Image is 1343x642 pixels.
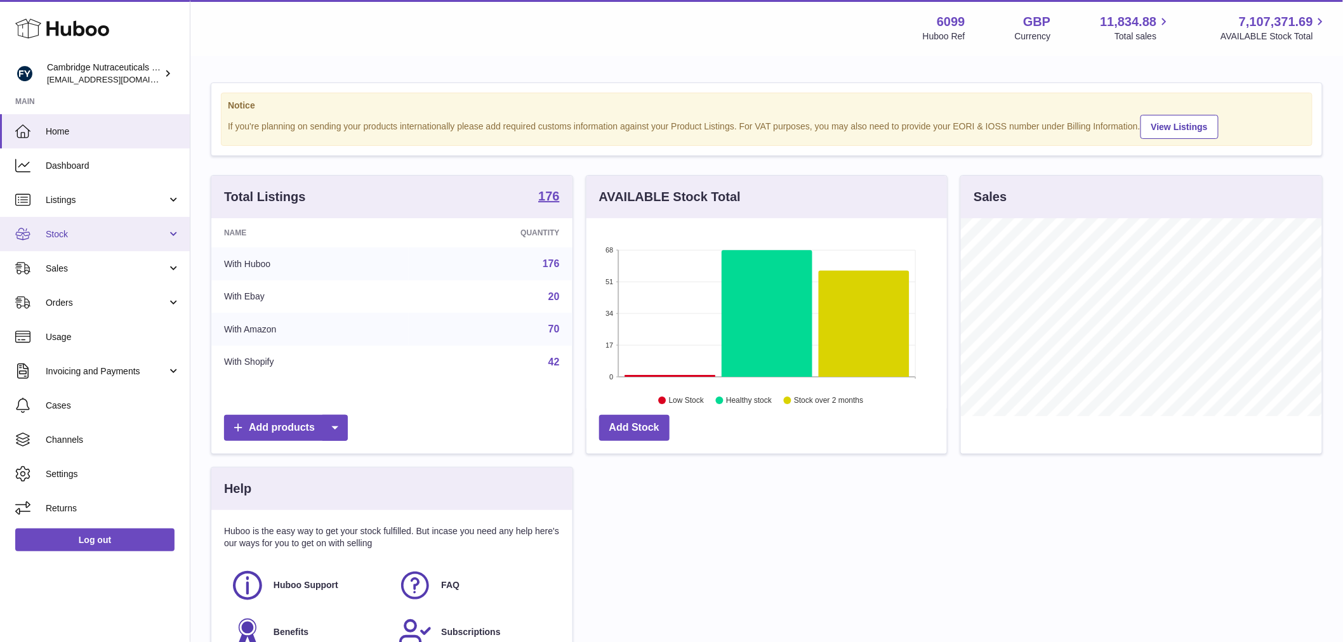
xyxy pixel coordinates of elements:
[1023,13,1050,30] strong: GBP
[726,396,772,405] text: Healthy stock
[211,218,409,247] th: Name
[398,568,553,603] a: FAQ
[230,568,385,603] a: Huboo Support
[1141,115,1219,139] a: View Listings
[1221,13,1328,43] a: 7,107,371.69 AVAILABLE Stock Total
[605,341,613,349] text: 17
[605,246,613,254] text: 68
[47,74,187,84] span: [EMAIL_ADDRESS][DOMAIN_NAME]
[46,263,167,275] span: Sales
[543,258,560,269] a: 176
[224,525,560,549] p: Huboo is the easy way to get your stock fulfilled. But incase you need any help here's our ways f...
[46,331,180,343] span: Usage
[274,579,338,591] span: Huboo Support
[548,291,560,302] a: 20
[599,415,670,441] a: Add Stock
[409,218,572,247] th: Quantity
[1221,30,1328,43] span: AVAILABLE Stock Total
[46,194,167,206] span: Listings
[605,310,613,317] text: 34
[46,228,167,240] span: Stock
[224,188,306,206] h3: Total Listings
[937,13,965,30] strong: 6099
[794,396,863,405] text: Stock over 2 months
[46,434,180,446] span: Channels
[46,126,180,138] span: Home
[224,415,348,441] a: Add products
[211,280,409,313] td: With Ebay
[211,313,409,346] td: With Amazon
[538,190,559,202] strong: 176
[548,357,560,367] a: 42
[46,160,180,172] span: Dashboard
[211,247,409,280] td: With Huboo
[47,62,161,86] div: Cambridge Nutraceuticals Ltd
[605,278,613,285] text: 51
[548,324,560,334] a: 70
[441,626,500,638] span: Subscriptions
[441,579,460,591] span: FAQ
[1115,30,1171,43] span: Total sales
[15,64,34,83] img: huboo@camnutra.com
[974,188,1007,206] h3: Sales
[599,188,741,206] h3: AVAILABLE Stock Total
[1015,30,1051,43] div: Currency
[538,190,559,205] a: 176
[15,528,175,551] a: Log out
[669,396,705,405] text: Low Stock
[228,113,1306,139] div: If you're planning on sending your products internationally please add required customs informati...
[46,400,180,412] span: Cases
[211,346,409,379] td: With Shopify
[1239,13,1313,30] span: 7,107,371.69
[46,502,180,514] span: Returns
[46,297,167,309] span: Orders
[923,30,965,43] div: Huboo Ref
[609,373,613,381] text: 0
[46,468,180,480] span: Settings
[1100,13,1156,30] span: 11,834.88
[224,480,251,497] h3: Help
[274,626,308,638] span: Benefits
[46,365,167,377] span: Invoicing and Payments
[228,100,1306,112] strong: Notice
[1100,13,1171,43] a: 11,834.88 Total sales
